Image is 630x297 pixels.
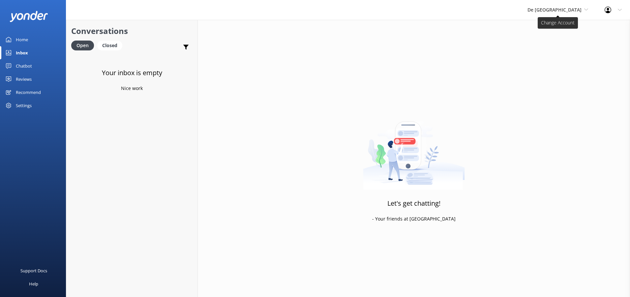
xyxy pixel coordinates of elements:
div: Home [16,33,28,46]
img: yonder-white-logo.png [10,11,48,22]
div: Open [71,41,94,50]
div: Chatbot [16,59,32,73]
div: Closed [97,41,122,50]
h2: Conversations [71,25,193,37]
p: - Your friends at [GEOGRAPHIC_DATA] [372,215,456,223]
span: De [GEOGRAPHIC_DATA] [527,7,582,13]
a: Open [71,42,97,49]
div: Support Docs [20,264,47,277]
img: artwork of a man stealing a conversation from at giant smartphone [363,107,465,190]
div: Help [29,277,38,290]
div: Reviews [16,73,32,86]
div: Settings [16,99,32,112]
h3: Let's get chatting! [387,198,440,209]
div: Inbox [16,46,28,59]
p: Nice work [121,85,143,92]
h3: Your inbox is empty [102,68,162,78]
div: Recommend [16,86,41,99]
a: Closed [97,42,126,49]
